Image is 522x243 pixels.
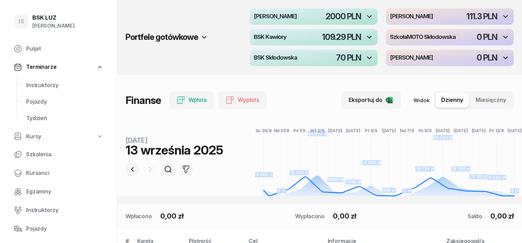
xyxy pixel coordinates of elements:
[336,54,361,62] div: 70 PLN
[386,50,514,66] button: [PERSON_NAME]0 PLN
[126,32,198,43] h2: Portfele gotówkowe
[382,128,396,133] tspan: [DATE]
[226,96,259,105] div: Wypłata
[8,202,109,219] a: Instruktorzy
[254,13,297,20] h4: [PERSON_NAME]
[274,128,289,133] tspan: Nd 31/8
[21,110,109,127] a: Tydzień
[508,128,522,133] tspan: [DATE]
[346,128,360,133] tspan: [DATE]
[26,224,103,233] span: Pojazdy
[26,114,103,123] span: Tydzień
[477,54,497,62] div: 0 PLN
[8,146,109,163] a: Szkolenia
[441,96,463,105] span: Dzienny
[390,34,456,40] h4: SzkołaMOTO Skłodowska
[254,55,297,61] h4: BSK Skłodowska
[470,93,512,108] button: Miesięczny
[468,212,482,220] div: Saldo
[26,132,41,141] span: Kursy
[8,59,109,75] a: Terminarze
[8,221,109,237] a: Pojazdy
[400,128,414,133] tspan: Nd 7/9
[126,94,161,106] h1: Finanse
[26,81,103,90] span: Instruktorzy
[472,128,486,133] tspan: [DATE]
[454,128,468,133] tspan: [DATE]
[386,8,514,25] button: [PERSON_NAME]111.3 PLN
[8,165,109,181] a: Kursanci
[250,8,378,25] button: [PERSON_NAME]2000 PLN
[466,12,497,21] div: 111.3 PLN
[126,137,223,144] div: [DATE]
[489,128,504,133] tspan: Pt 12/9
[418,128,432,133] tspan: Pn 8/9
[126,212,152,220] div: Wpłacono
[218,91,267,109] button: Wypłata
[126,144,223,156] div: 13 września 2025
[177,96,207,105] div: Wpłata
[26,169,103,178] span: Kursanci
[390,55,433,61] h4: [PERSON_NAME]
[8,183,109,200] a: Egzaminy
[295,212,325,220] div: Wypłacono
[8,129,109,145] a: Kursy
[254,34,286,40] h4: BSK Kawiory
[32,15,75,21] div: BSK LUZ
[293,128,305,133] tspan: Pn 1/9
[26,150,103,159] span: Szkolenia
[250,50,378,66] button: BSK Skłodowska70 PLN
[386,29,514,45] button: SzkołaMOTO Skłodowska0 PLN
[26,63,56,72] span: Terminarze
[476,96,506,105] span: Miesięczny
[21,77,109,94] a: Instruktorzy
[322,33,361,41] div: 109.29 PLN
[341,91,401,109] button: Eksportuj do
[326,12,361,21] div: 2000 PLN
[32,21,75,30] div: [PERSON_NAME]
[8,41,109,57] a: Pulpit
[477,33,497,41] div: 0 PLN
[21,94,109,110] a: Pojazdy
[26,187,103,196] span: Egzaminy
[19,19,24,24] span: IS
[365,128,377,133] tspan: Pt 5/9
[26,44,103,53] span: Pulpit
[310,128,324,133] tspan: Wt 2/9
[328,128,342,133] tspan: [DATE]
[436,128,450,133] tspan: [DATE]
[436,93,469,108] button: Dzienny
[250,29,378,45] button: BSK Kawiory109.29 PLN
[255,128,272,133] tspan: So 30/8
[390,13,433,20] h4: [PERSON_NAME]
[169,91,214,109] button: Wpłata
[26,97,103,106] span: Pojazdy
[349,96,393,105] div: Eksportuj do
[26,206,103,215] span: Instruktorzy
